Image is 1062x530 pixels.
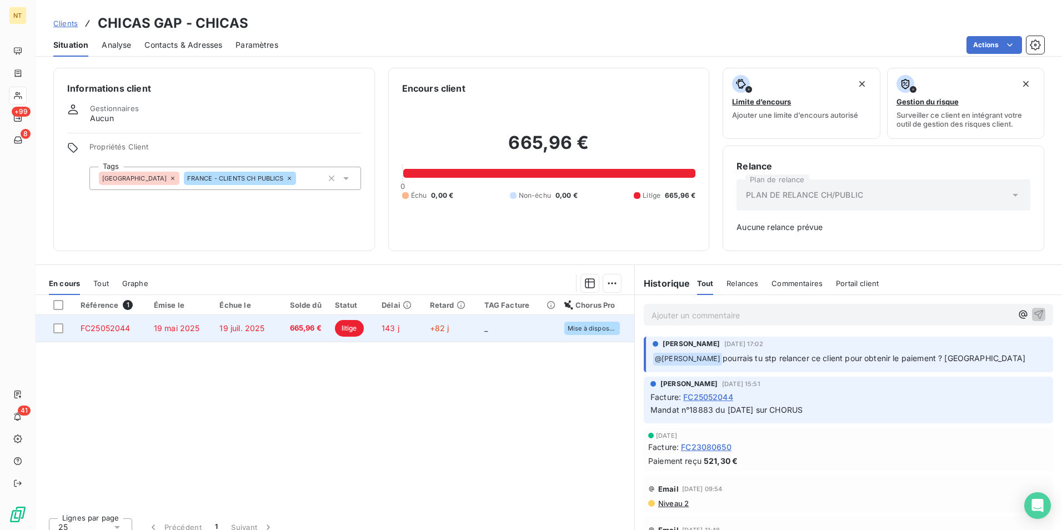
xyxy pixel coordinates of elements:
div: Émise le [154,301,207,309]
span: [GEOGRAPHIC_DATA] [102,175,167,182]
h2: 665,96 € [402,132,696,165]
div: Retard [430,301,471,309]
span: [PERSON_NAME] [660,379,718,389]
button: Actions [966,36,1022,54]
span: Tout [697,279,714,288]
div: Délai [382,301,417,309]
span: Portail client [836,279,879,288]
span: Limite d’encours [732,97,791,106]
h3: CHICAS GAP - CHICAS [98,13,248,33]
img: Logo LeanPay [9,506,27,523]
span: 143 j [382,323,399,333]
span: [DATE] 09:54 [682,486,723,492]
span: Gestion du risque [896,97,959,106]
span: FC23080650 [681,441,732,453]
span: _ [484,323,488,333]
span: pourrais tu stp relancer ce client pour obtenir le paiement ? [GEOGRAPHIC_DATA] [723,353,1025,363]
span: Email [658,484,679,493]
span: PLAN DE RELANCE CH/PUBLIC [746,189,863,201]
span: 0 [400,182,405,191]
div: NT [9,7,27,24]
span: Niveau 2 [657,499,689,508]
div: TAG Facture [484,301,551,309]
span: litige [335,320,364,337]
span: 665,96 € [665,191,695,201]
span: En cours [49,279,80,288]
h6: Encours client [402,82,465,95]
span: Tout [93,279,109,288]
span: +99 [12,107,31,117]
span: 8 [21,129,31,139]
div: Échue le [219,301,271,309]
span: Mise à disposition comptable [568,325,617,332]
span: [DATE] [656,432,677,439]
span: Analyse [102,39,131,51]
span: FRANCE - CLIENTS CH PUBLICS [187,175,284,182]
div: Statut [335,301,368,309]
span: Litige [643,191,660,201]
span: FC25052044 [683,391,733,403]
h6: Relance [737,159,1030,173]
span: 19 juil. 2025 [219,323,264,333]
span: [PERSON_NAME] [663,339,720,349]
span: Clients [53,19,78,28]
span: [DATE] 17:02 [724,341,763,347]
span: Graphe [122,279,148,288]
button: Limite d’encoursAjouter une limite d’encours autorisé [723,68,880,139]
div: Solde dû [284,301,321,309]
button: Gestion du risqueSurveiller ce client en intégrant votre outil de gestion des risques client. [887,68,1044,139]
span: 41 [18,406,31,416]
span: Situation [53,39,88,51]
span: Facture : [648,441,679,453]
span: [DATE] 15:51 [722,381,760,387]
div: Chorus Pro [564,301,628,309]
span: Non-échu [519,191,551,201]
span: 1 [123,300,133,310]
h6: Informations client [67,82,361,95]
input: Ajouter une valeur [296,173,305,183]
a: Clients [53,18,78,29]
span: 19 mai 2025 [154,323,200,333]
span: Paiement reçu [648,455,702,467]
span: Ajouter une limite d’encours autorisé [732,111,858,119]
span: Aucun [90,113,114,124]
span: +82 j [430,323,449,333]
span: Surveiller ce client en intégrant votre outil de gestion des risques client. [896,111,1035,128]
span: Paramètres [236,39,278,51]
span: 0,00 € [555,191,578,201]
div: Open Intercom Messenger [1024,492,1051,519]
span: Relances [727,279,758,288]
span: Aucune relance prévue [737,222,1030,233]
span: 521,30 € [704,455,738,467]
div: Référence [81,300,141,310]
span: Gestionnaires [90,104,139,113]
span: FC25052044 [81,323,131,333]
span: Échu [411,191,427,201]
span: 665,96 € [284,323,321,334]
span: Facture : [650,391,681,403]
span: @ [PERSON_NAME] [653,353,722,366]
span: Commentaires [772,279,823,288]
h6: Historique [635,277,690,290]
span: 0,00 € [431,191,453,201]
span: Propriétés Client [89,142,361,158]
span: Mandat n°18883 du [DATE] sur CHORUS [650,405,803,414]
span: Contacts & Adresses [144,39,222,51]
